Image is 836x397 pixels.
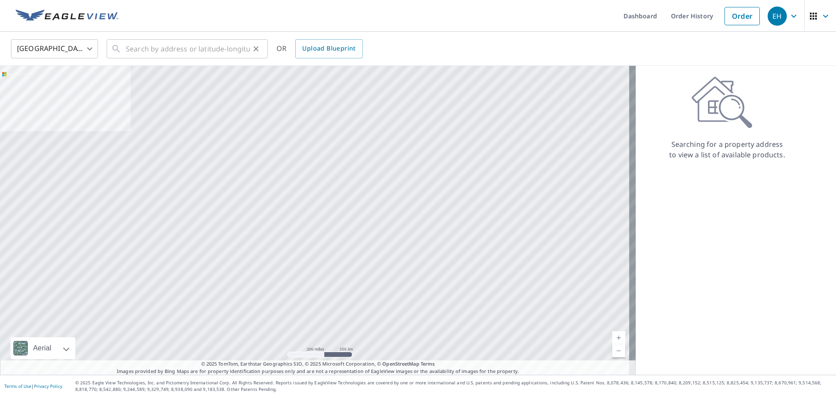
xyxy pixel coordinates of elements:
[669,139,785,160] p: Searching for a property address to view a list of available products.
[382,360,419,367] a: OpenStreetMap
[4,383,62,389] p: |
[250,43,262,55] button: Clear
[276,39,363,58] div: OR
[30,337,54,359] div: Aerial
[612,331,625,344] a: Current Level 5, Zoom In
[421,360,435,367] a: Terms
[725,7,760,25] a: Order
[34,383,62,389] a: Privacy Policy
[4,383,31,389] a: Terms of Use
[295,39,362,58] a: Upload Blueprint
[11,37,98,61] div: [GEOGRAPHIC_DATA]
[612,344,625,357] a: Current Level 5, Zoom Out
[75,380,832,393] p: © 2025 Eagle View Technologies, Inc. and Pictometry International Corp. All Rights Reserved. Repo...
[201,360,435,368] span: © 2025 TomTom, Earthstar Geographics SIO, © 2025 Microsoft Corporation, ©
[10,337,75,359] div: Aerial
[768,7,787,26] div: EH
[126,37,250,61] input: Search by address or latitude-longitude
[16,10,118,23] img: EV Logo
[302,43,355,54] span: Upload Blueprint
